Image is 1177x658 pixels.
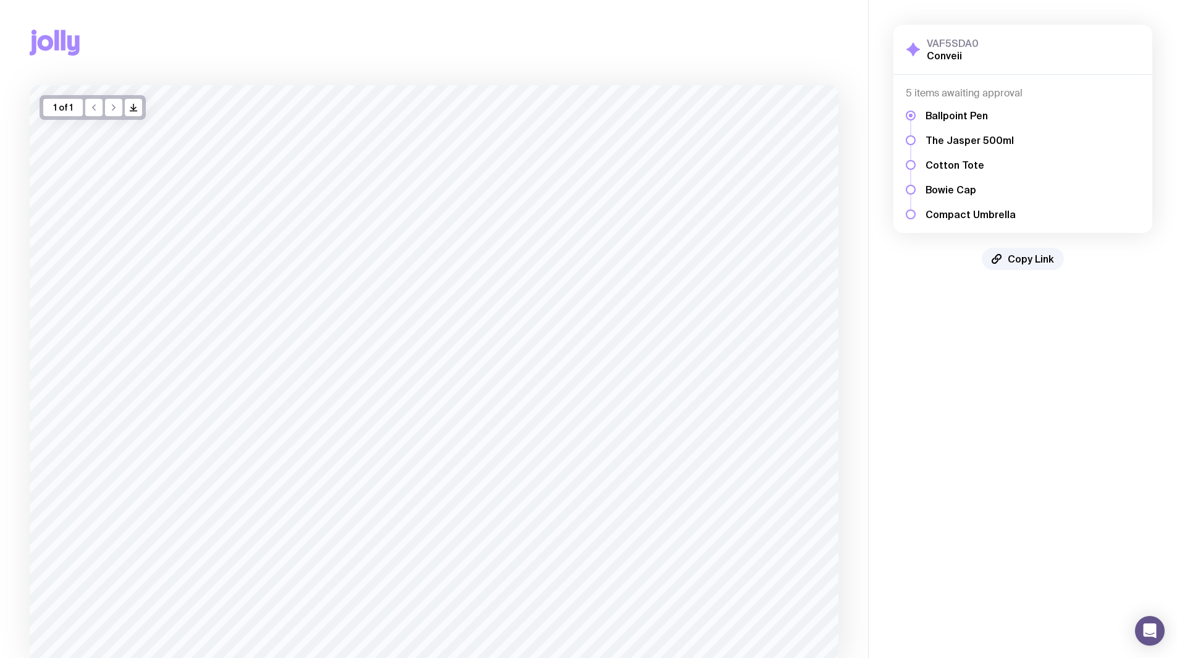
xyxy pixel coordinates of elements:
span: Copy Link [1008,253,1054,265]
button: Copy Link [982,248,1064,270]
h5: Bowie Cap [926,183,1016,196]
h4: 5 items awaiting approval [906,87,1140,99]
g: /> /> [130,104,137,111]
h5: The Jasper 500ml [926,134,1016,146]
button: />/> [125,99,142,116]
div: Open Intercom Messenger [1135,616,1165,646]
h5: Compact Umbrella [926,208,1016,221]
h5: Ballpoint Pen [926,109,1016,122]
h5: Cotton Tote [926,159,1016,171]
h3: VAF5SDA0 [927,37,979,49]
div: 1 of 1 [43,99,83,116]
h2: Conveii [927,49,979,62]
